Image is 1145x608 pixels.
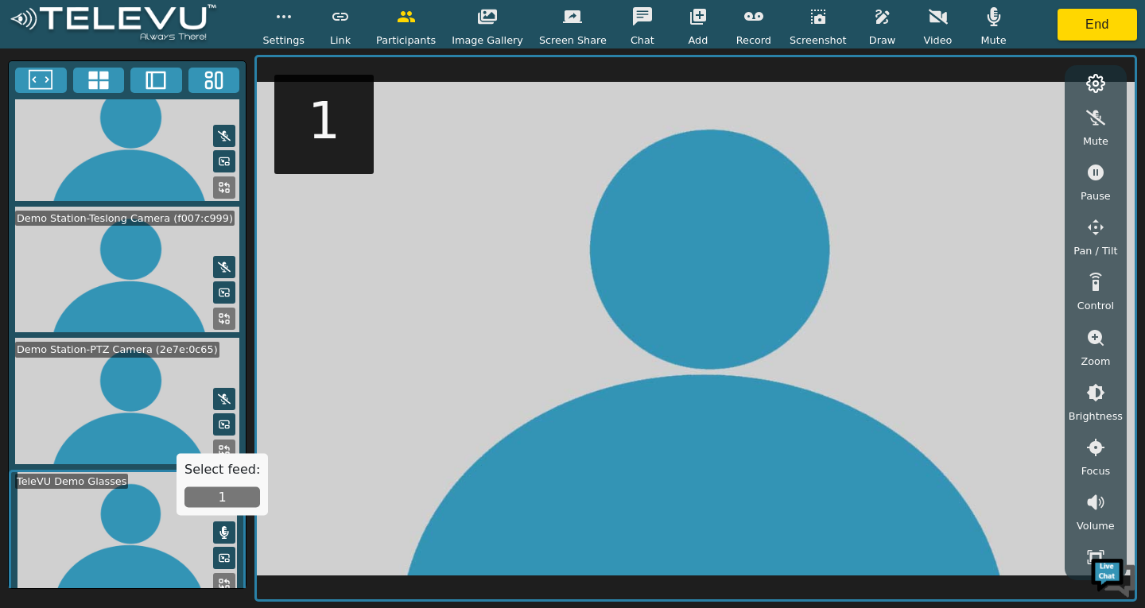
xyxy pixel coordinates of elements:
[261,8,299,46] div: Minimize live chat window
[1081,354,1110,369] span: Zoom
[330,33,351,48] span: Link
[15,68,67,93] button: Fullscreen
[213,440,235,462] button: Replace Feed
[980,33,1006,48] span: Mute
[213,176,235,199] button: Replace Feed
[1089,552,1137,600] img: Chat Widget
[452,33,523,48] span: Image Gallery
[1073,243,1117,258] span: Pan / Tilt
[790,33,847,48] span: Screenshot
[539,33,607,48] span: Screen Share
[689,33,708,48] span: Add
[83,83,267,104] div: Chat with us now
[213,308,235,330] button: Replace Feed
[213,573,235,595] button: Replace Feed
[8,434,303,490] textarea: Type your message and hit 'Enter'
[213,281,235,304] button: Picture in Picture
[73,68,125,93] button: 4x4
[1081,188,1111,203] span: Pause
[1058,9,1137,41] button: End
[8,4,219,45] img: logoWhite.png
[631,33,654,48] span: Chat
[184,462,260,477] h5: Select feed:
[27,74,67,114] img: d_736959983_company_1615157101543_736959983
[1077,518,1115,533] span: Volume
[213,150,235,172] button: Picture in Picture
[1081,463,1111,478] span: Focus
[15,342,219,357] div: Demo Station-PTZ Camera (2e7e:0c65)
[130,68,182,93] button: Two Window Medium
[92,200,219,361] span: We're online!
[213,125,235,147] button: Mute
[1077,298,1114,313] span: Control
[1083,134,1108,149] span: Mute
[1069,409,1123,424] span: Brightness
[15,211,235,226] div: Demo Station-Teslong Camera (f007:c999)
[924,33,953,48] span: Video
[213,256,235,278] button: Mute
[213,413,235,436] button: Picture in Picture
[213,547,235,569] button: Picture in Picture
[213,521,235,544] button: Mute
[736,33,771,48] span: Record
[869,33,895,48] span: Draw
[262,33,305,48] span: Settings
[15,474,128,489] div: TeleVU Demo Glasses
[308,91,340,152] h5: 1
[376,33,436,48] span: Participants
[213,388,235,410] button: Mute
[188,68,240,93] button: Three Window Medium
[184,487,260,508] button: 1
